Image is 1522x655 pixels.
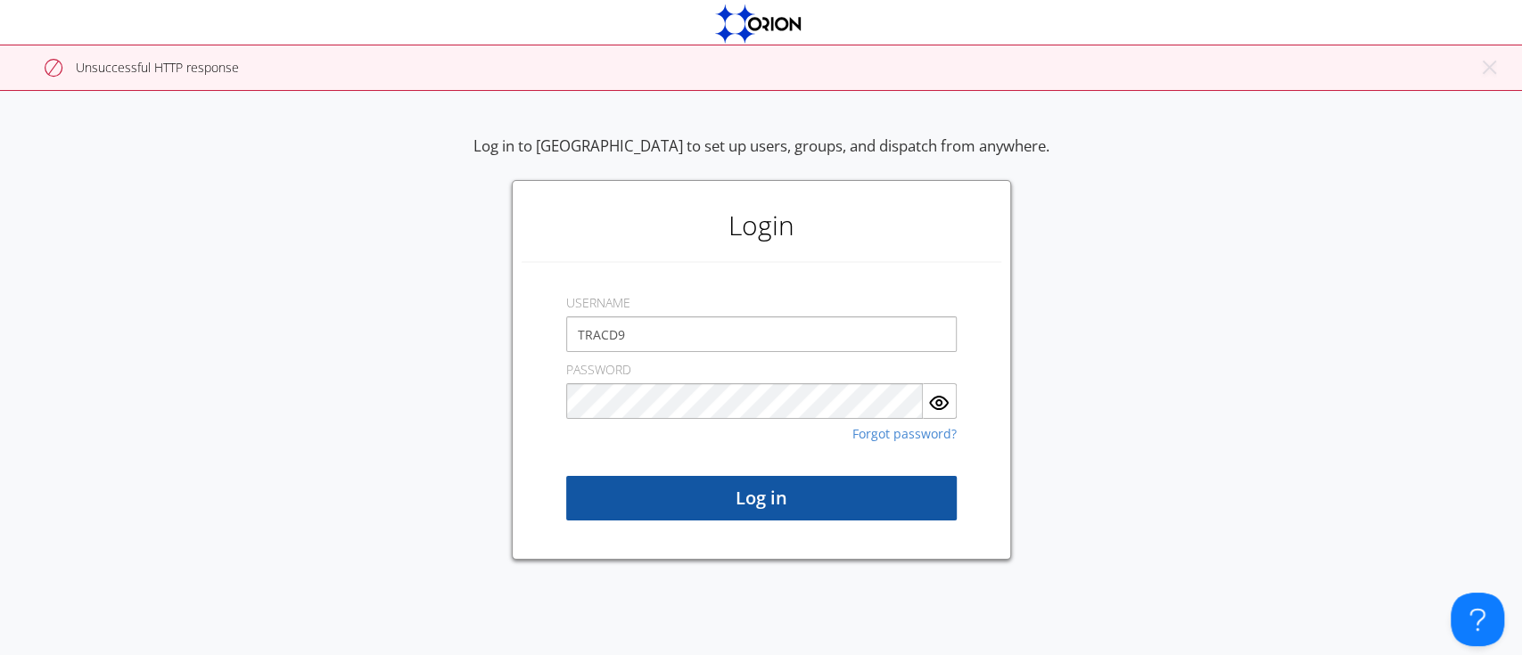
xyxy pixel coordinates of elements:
h1: Login [522,190,1001,261]
label: PASSWORD [566,361,631,379]
div: Log in to [GEOGRAPHIC_DATA] to set up users, groups, and dispatch from anywhere. [473,135,1049,180]
span: Unsuccessful HTTP response [13,59,239,76]
a: Forgot password? [852,428,957,440]
label: USERNAME [566,294,630,312]
input: Password [566,383,924,419]
iframe: Toggle Customer Support [1451,593,1504,646]
button: Log in [566,476,957,520]
img: eye.svg [928,392,950,413]
button: Show Password [923,383,956,419]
